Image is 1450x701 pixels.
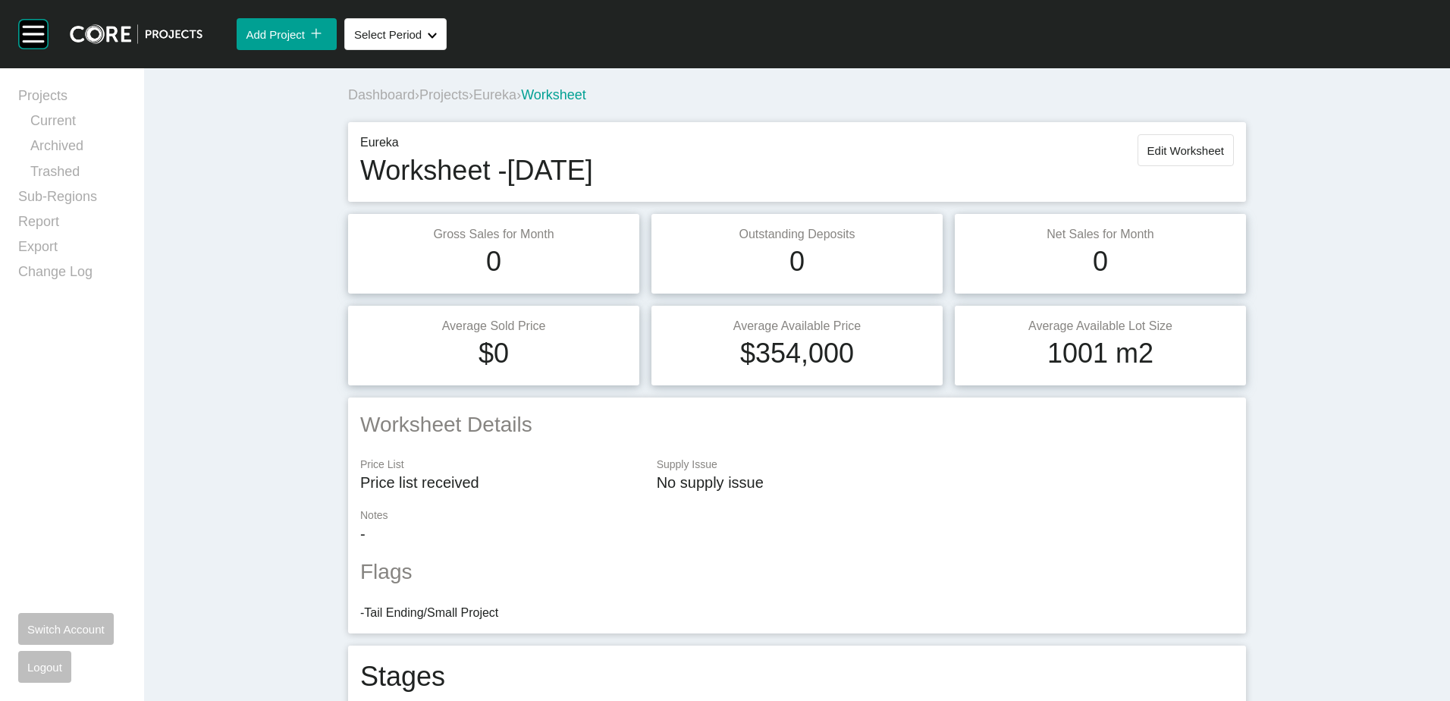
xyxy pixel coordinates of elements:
[360,557,1234,586] h2: Flags
[30,112,126,137] a: Current
[657,457,1234,473] p: Supply Issue
[360,152,593,190] h1: Worksheet - [DATE]
[360,605,1234,621] li: - Tail Ending/Small Project
[479,335,509,373] h1: $0
[18,187,126,212] a: Sub-Regions
[360,226,627,243] p: Gross Sales for Month
[1138,134,1234,166] button: Edit Worksheet
[344,18,447,50] button: Select Period
[18,86,126,112] a: Projects
[348,87,415,102] a: Dashboard
[740,335,854,373] h1: $354,000
[18,651,71,683] button: Logout
[473,87,516,102] a: Eureka
[967,226,1234,243] p: Net Sales for Month
[70,24,202,44] img: core-logo-dark.3138cae2.png
[657,472,1234,493] p: No supply issue
[360,508,1234,523] p: Notes
[354,28,422,41] span: Select Period
[415,87,419,102] span: ›
[469,87,473,102] span: ›
[18,212,126,237] a: Report
[789,243,805,281] h1: 0
[30,162,126,187] a: Trashed
[237,18,337,50] button: Add Project
[18,262,126,288] a: Change Log
[1093,243,1108,281] h1: 0
[1147,144,1224,157] span: Edit Worksheet
[664,318,931,335] p: Average Available Price
[360,410,1234,439] h2: Worksheet Details
[516,87,521,102] span: ›
[1047,335,1153,373] h1: 1001 m2
[521,87,586,102] span: Worksheet
[967,318,1234,335] p: Average Available Lot Size
[360,472,642,493] p: Price list received
[360,134,593,151] p: Eureka
[27,623,105,636] span: Switch Account
[419,87,469,102] a: Projects
[360,457,642,473] p: Price List
[486,243,501,281] h1: 0
[30,137,126,162] a: Archived
[360,658,445,696] h1: Stages
[360,318,627,335] p: Average Sold Price
[664,226,931,243] p: Outstanding Deposits
[18,237,126,262] a: Export
[360,523,1234,545] p: -
[18,613,114,645] button: Switch Account
[246,28,305,41] span: Add Project
[27,661,62,674] span: Logout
